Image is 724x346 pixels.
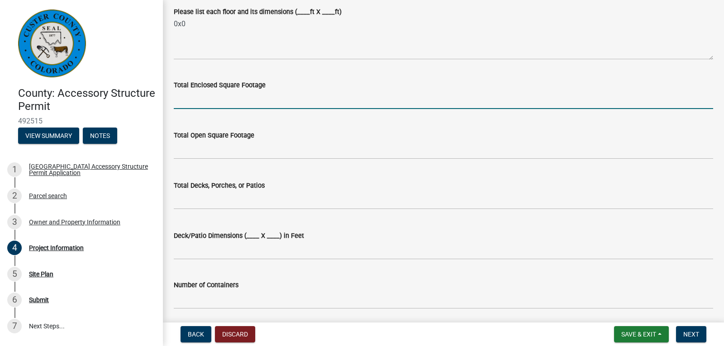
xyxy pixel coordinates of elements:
[614,326,669,342] button: Save & Exit
[174,9,342,15] label: Please list each floor and its dimensions (____ft X ____ft)
[18,128,79,144] button: View Summary
[7,241,22,255] div: 4
[18,117,145,125] span: 492515
[7,267,22,281] div: 5
[683,331,699,338] span: Next
[188,331,204,338] span: Back
[174,82,266,89] label: Total Enclosed Square Footage
[29,219,120,225] div: Owner and Property Information
[174,282,238,289] label: Number of Containers
[18,87,156,113] h4: County: Accessory Structure Permit
[83,128,117,144] button: Notes
[18,133,79,140] wm-modal-confirm: Summary
[7,215,22,229] div: 3
[621,331,656,338] span: Save & Exit
[83,133,117,140] wm-modal-confirm: Notes
[7,293,22,307] div: 6
[29,271,53,277] div: Site Plan
[174,183,265,189] label: Total Decks, Porches, or Patios
[181,326,211,342] button: Back
[676,326,706,342] button: Next
[18,9,86,77] img: Custer County, Colorado
[29,297,49,303] div: Submit
[7,319,22,333] div: 7
[174,233,304,239] label: Deck/Patio Dimensions (____ X ____) in Feet
[29,193,67,199] div: Parcel search
[174,133,254,139] label: Total Open Square Footage
[215,326,255,342] button: Discard
[29,245,84,251] div: Project Information
[7,189,22,203] div: 2
[7,162,22,177] div: 1
[29,163,148,176] div: [GEOGRAPHIC_DATA] Accessory Structure Permit Application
